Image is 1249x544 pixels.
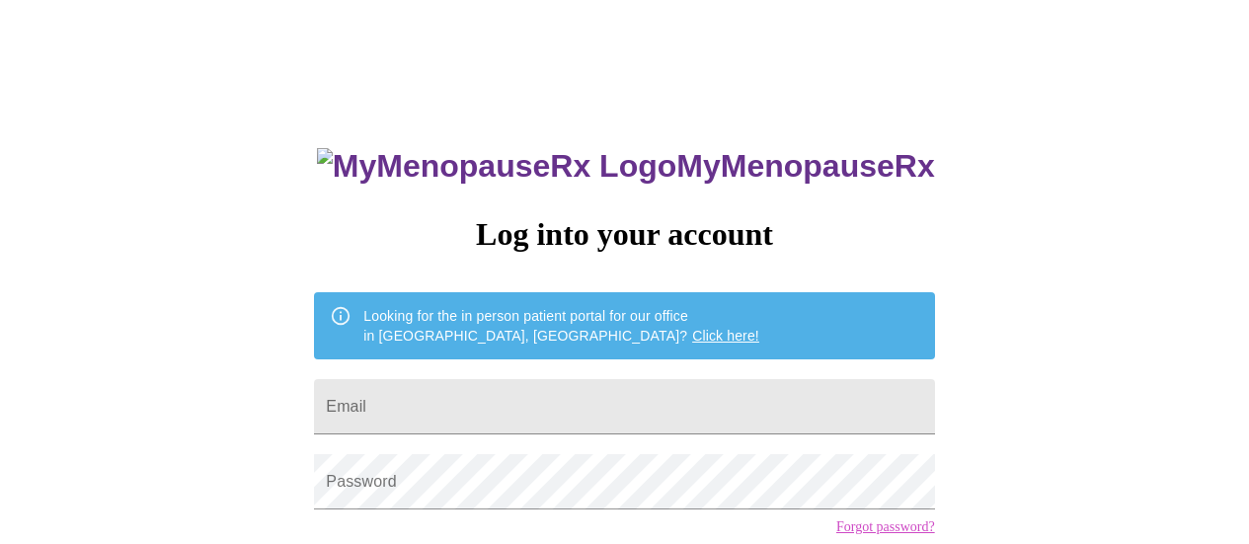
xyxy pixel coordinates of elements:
[363,298,759,353] div: Looking for the in person patient portal for our office in [GEOGRAPHIC_DATA], [GEOGRAPHIC_DATA]?
[317,148,935,185] h3: MyMenopauseRx
[317,148,676,185] img: MyMenopauseRx Logo
[692,328,759,344] a: Click here!
[314,216,934,253] h3: Log into your account
[836,519,935,535] a: Forgot password?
